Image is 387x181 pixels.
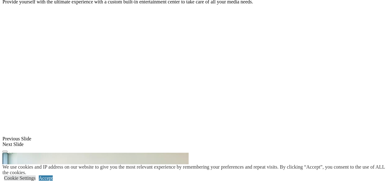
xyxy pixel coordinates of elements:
[2,136,385,142] div: Previous Slide
[2,142,385,147] div: Next Slide
[2,151,7,152] button: Click here to pause slide show
[2,164,387,175] div: We use cookies and IP address on our website to give you the most relevant experience by remember...
[4,175,36,181] a: Cookie Settings
[39,175,53,181] a: Accept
